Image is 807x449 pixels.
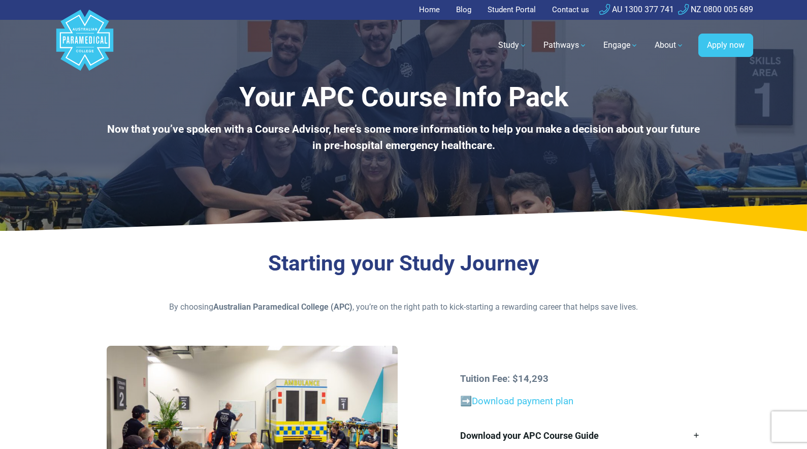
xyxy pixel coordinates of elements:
a: NZ 0800 005 689 [678,5,753,14]
a: Australian Paramedical College [54,20,115,71]
b: Now that you’ve spoken with a Course Advisor, here’s some more information to help you make a dec... [107,123,700,152]
a: Apply now [698,34,753,57]
strong: Australian Paramedical College (APC) [213,302,352,312]
a: AU 1300 377 741 [599,5,674,14]
a: About [649,31,690,59]
h1: Your APC Course Info Pack [107,81,701,113]
a: Study [492,31,533,59]
p: By choosing , you’re on the right path to kick-starting a rewarding career that helps save lives. [107,301,701,313]
strong: Tuition Fee: $14,293 [460,373,548,384]
a: ➡️ [460,396,472,407]
h3: Starting your Study Journey [107,251,701,277]
a: Engage [597,31,644,59]
a: Download payment plan [472,396,573,407]
a: Pathways [537,31,593,59]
